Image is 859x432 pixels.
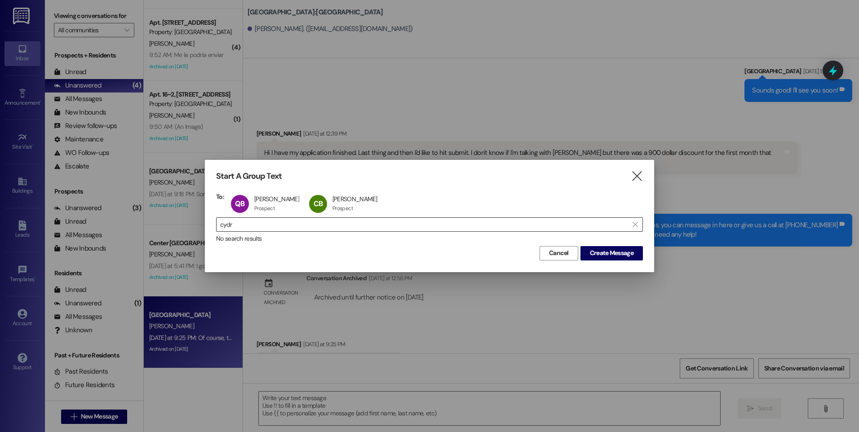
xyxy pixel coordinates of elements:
span: Cancel [549,248,569,258]
i:  [633,221,638,228]
div: [PERSON_NAME] [254,195,299,203]
div: Prospect [254,205,275,212]
div: [PERSON_NAME] [332,195,377,203]
div: Prospect [332,205,353,212]
input: Search for any contact or apartment [220,218,628,231]
button: Create Message [580,246,643,260]
i:  [631,172,643,181]
span: CB [314,199,323,208]
button: Clear text [628,218,642,231]
h3: To: [216,193,224,201]
button: Cancel [540,246,578,260]
h3: Start A Group Text [216,171,282,181]
div: No search results [216,234,643,243]
span: QB [235,199,244,208]
span: Create Message [590,248,633,258]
